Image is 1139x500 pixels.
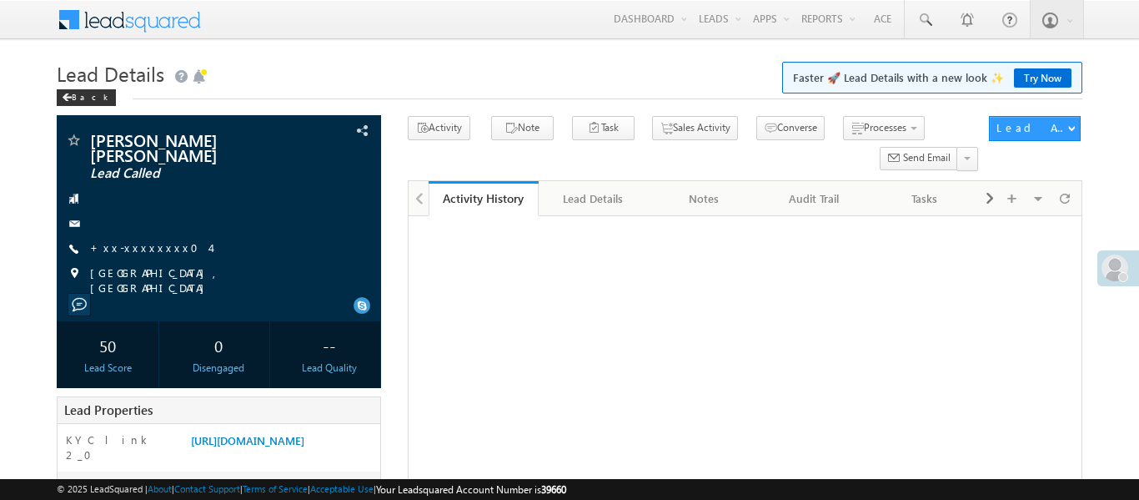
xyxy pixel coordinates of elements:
div: Notes [663,189,745,209]
label: KYC link 2_0 [66,432,174,462]
div: Audit Trail [773,189,855,209]
a: [URL][DOMAIN_NAME] [191,433,304,447]
div: Tasks [883,189,965,209]
a: Back [57,88,124,103]
span: Your Leadsquared Account Number is [376,483,566,496]
span: Lead Details [57,60,164,87]
a: Activity History [429,181,539,216]
a: Audit Trail [760,181,870,216]
span: © 2025 LeadSquared | | | | | [57,482,566,497]
span: Processes [864,121,906,134]
div: Lead Score [61,361,154,376]
div: Lead Details [552,189,634,209]
button: Processes [843,116,925,140]
div: 0 [172,330,265,361]
a: Acceptable Use [310,483,374,494]
span: Faster 🚀 Lead Details with a new look ✨ [793,69,1071,86]
button: Note [491,116,554,140]
span: [PERSON_NAME] [PERSON_NAME] [90,132,290,162]
a: Terms of Service [243,483,308,494]
button: Converse [756,116,825,140]
div: 50 [61,330,154,361]
a: Try Now [1014,68,1071,88]
span: [GEOGRAPHIC_DATA], [GEOGRAPHIC_DATA] [90,265,351,295]
a: Notes [650,181,760,216]
span: Lead Properties [64,402,153,418]
a: Tasks [870,181,980,216]
a: About [148,483,172,494]
div: Lead Quality [283,361,376,376]
span: Lead Called [90,165,290,182]
a: +xx-xxxxxxxx04 [90,240,210,255]
button: Send Email [880,147,958,171]
div: Back [57,89,116,106]
button: Sales Activity [652,116,738,140]
div: Lead Actions [996,120,1067,135]
a: Contact Support [174,483,240,494]
button: Activity [408,116,470,140]
div: Disengaged [172,361,265,376]
a: Lead Details [539,181,649,216]
span: 39660 [541,483,566,496]
button: Lead Actions [989,116,1081,141]
div: Activity History [441,190,526,206]
div: -- [283,330,376,361]
button: Task [572,116,635,140]
span: Send Email [903,150,951,165]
